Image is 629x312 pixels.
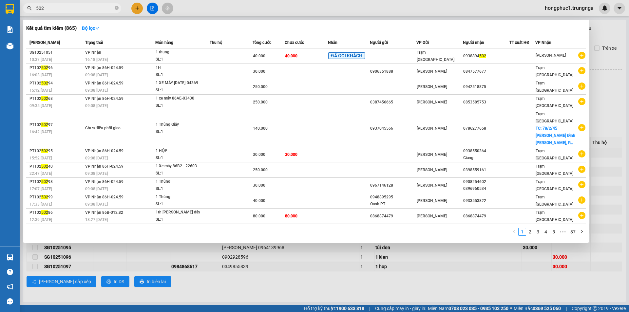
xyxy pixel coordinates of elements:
div: Oanh PT [370,201,416,208]
div: Giang [463,155,509,161]
div: PT102 94 [29,80,83,87]
div: SL: 1 [156,155,205,162]
span: Trạm [GEOGRAPHIC_DATA] [536,179,573,191]
span: 140.000 [253,126,268,131]
span: 502 [479,54,486,58]
a: 3 [534,228,542,235]
div: 1 Thùng [156,178,205,185]
span: [PERSON_NAME] [417,152,447,157]
span: 502 [41,122,48,127]
span: 502 [41,195,48,199]
div: SG10251051 [29,49,83,56]
span: plus-circle [578,196,585,204]
span: 502 [41,81,48,85]
div: 1 Thùng Giấy [156,121,205,128]
span: 30.000 [253,69,265,74]
span: plus-circle [578,212,585,219]
span: 22:47 [DATE] [29,171,52,176]
div: 0853585753 [463,99,509,106]
span: Trạm [GEOGRAPHIC_DATA] [536,112,573,123]
span: VP Nhận 86H-024.59 [85,195,124,199]
div: 0942518875 [463,83,509,90]
li: 3 [534,228,542,236]
div: 0967146128 [370,182,416,189]
li: 87 [568,228,578,236]
div: 0948895295 [370,194,416,201]
span: plus-circle [578,83,585,90]
a: 4 [542,228,549,235]
span: left [512,229,516,233]
a: 5 [550,228,557,235]
div: SL: 1 [156,216,205,223]
div: 0908254602 [463,178,509,185]
span: [PERSON_NAME] [417,183,447,188]
div: 1 XE MÁY [DATE]-04369 [156,80,205,87]
span: 09:08 [DATE] [85,187,108,191]
span: 30.000 [253,183,265,188]
div: SL: 1 [156,170,205,177]
span: 250.000 [253,168,268,172]
span: TT xuất HĐ [509,40,529,45]
div: Chưa điều phối giao [85,125,134,132]
span: 80.000 [253,214,265,218]
span: Người gửi [370,40,388,45]
span: Tổng cước [253,40,271,45]
span: Chưa cước [285,40,304,45]
span: message [7,298,13,304]
span: 16:03 [DATE] [29,73,52,77]
span: 502 [41,149,48,153]
div: 0906351888 [370,68,416,75]
div: 1 Thùng [156,193,205,201]
div: 1 thung [156,49,205,56]
button: Bộ lọcdown [77,23,105,33]
div: 0938894 [463,53,509,60]
div: 1 HỘP [156,147,205,155]
span: 09:35 [DATE] [29,103,52,108]
span: 10:37 [DATE] [29,57,52,62]
span: plus-circle [578,181,585,188]
a: 87 [568,228,578,235]
span: 30.000 [285,152,297,157]
div: SL: 1 [156,185,205,193]
span: question-circle [7,269,13,275]
span: 09:08 [DATE] [85,156,108,160]
span: plus-circle [578,67,585,74]
button: left [510,228,518,236]
span: VP Nhận 86B-012.82 [85,210,123,215]
span: [PERSON_NAME] [417,198,447,203]
span: ĐÃ GỌI KHÁCH [328,52,365,59]
li: Previous Page [510,228,518,236]
span: plus-circle [578,124,585,131]
span: VP Nhận [85,50,101,55]
div: 0868874479 [463,213,509,220]
span: 16:42 [DATE] [29,130,52,134]
div: SL: 1 [156,128,205,136]
span: [PERSON_NAME] [417,214,447,218]
div: SL: 1 [156,201,205,208]
li: Next 5 Pages [558,228,568,236]
div: 0398559161 [463,167,509,174]
span: Trạm [GEOGRAPHIC_DATA] [536,65,573,77]
span: plus-circle [578,166,585,173]
div: 0938550364 [463,148,509,155]
div: 0387456665 [370,99,416,106]
span: VP Gửi [416,40,429,45]
div: 0847577677 [463,68,509,75]
span: [PERSON_NAME] [417,168,447,172]
div: 1 Xe máy 86B2 - 22603 [156,163,205,170]
span: Thu hộ [210,40,222,45]
li: 4 [542,228,550,236]
span: Nhãn [328,40,337,45]
div: 1th [PERSON_NAME] dây [156,209,205,216]
div: PT102 96 [29,64,83,71]
span: VP Nhận [535,40,551,45]
span: 09:08 [DATE] [85,202,108,207]
div: SL: 1 [156,56,205,63]
div: 0868874479 [370,213,416,220]
span: Trạm [GEOGRAPHIC_DATA] [536,164,573,176]
div: PT102 95 [29,148,83,155]
span: search [27,6,32,10]
li: 1 [518,228,526,236]
span: Trạm [GEOGRAPHIC_DATA] [536,195,573,207]
span: 18:27 [DATE] [85,217,108,222]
